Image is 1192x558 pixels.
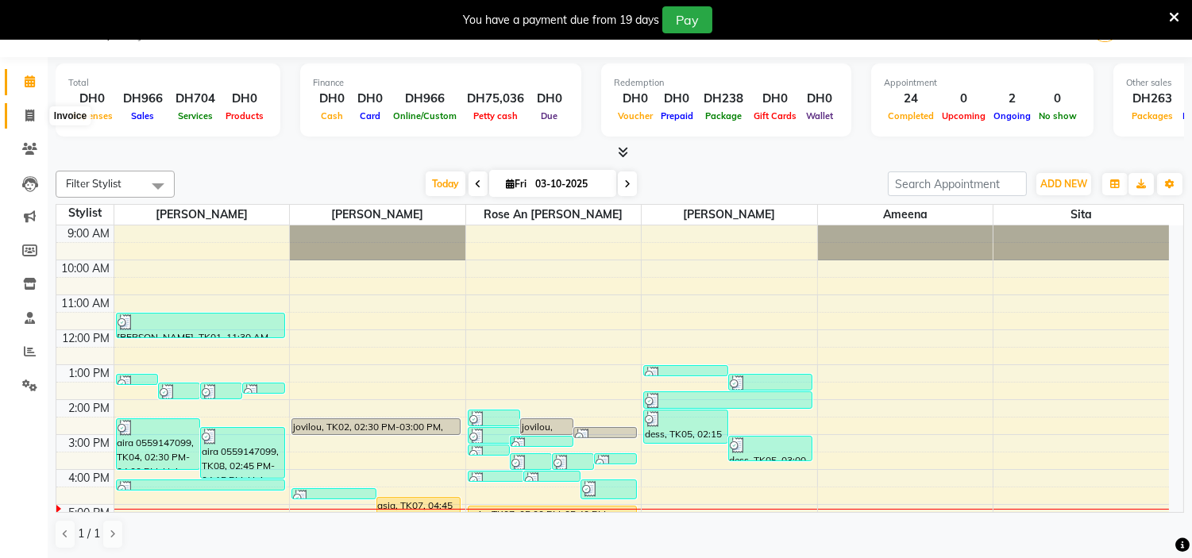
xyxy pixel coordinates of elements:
[201,428,284,478] div: aira 0559147099, TK08, 02:45 PM-04:15 PM, Hair Trim,Hair Color Medium
[524,471,579,481] div: jovilou, TK06, 04:00 PM-04:15 PM, Foot Spa
[574,428,636,437] div: jovilou, TK06, 02:45 PM-03:00 PM, Hand Massage (15 Mins)
[461,90,530,108] div: DH75,036
[662,6,712,33] button: Pay
[66,365,114,382] div: 1:00 PM
[117,375,157,384] div: aira 0559147099, TK03, 01:15 PM-01:35 PM, C-Pedicure
[469,506,636,528] div: asia, TK07, 05:00 PM-05:40 PM, classic eyelash
[292,489,376,498] div: eva, TK09, 04:30 PM-04:45 PM, Threading Eyebrow
[66,435,114,452] div: 3:00 PM
[463,12,659,29] div: You have a payment due from 19 days
[469,445,509,455] div: jovilou, TK06, 03:15 PM-03:35 PM, C-Pedicure
[128,110,159,121] span: Sales
[169,90,222,108] div: DH704
[614,90,657,108] div: DH0
[351,90,389,108] div: DH0
[993,205,1169,225] span: sita
[174,110,217,121] span: Services
[888,171,1027,196] input: Search Appointment
[553,454,593,469] div: jovilou, TK06, 03:30 PM-04:00 PM, Gel Polish
[56,205,114,221] div: Stylist
[884,110,938,121] span: Completed
[581,480,636,498] div: jovilou, TK06, 04:15 PM-04:50 PM, Gel Polish,Gel Polish,C-Pedicure,Gel Polish,Gel Polish,Foot Spa...
[614,76,839,90] div: Redemption
[644,410,727,443] div: dess, TK05, 02:15 PM-03:15 PM, [PERSON_NAME]
[290,205,465,225] span: [PERSON_NAME]
[1035,110,1081,121] span: No show
[68,76,268,90] div: Total
[159,383,199,398] div: aira 0559147099, TK03, 01:30 PM-02:00 PM, Gel Polish
[750,90,800,108] div: DH0
[469,110,522,121] span: Petty cash
[614,110,657,121] span: Voucher
[989,90,1035,108] div: 2
[1126,90,1178,108] div: DH263
[511,454,551,469] div: jovilou, TK06, 03:30 PM-04:00 PM, Gel Polish
[117,419,200,469] div: aira 0559147099, TK04, 02:30 PM-04:00 PM, Hair Trim,Hair Color Medium
[313,76,569,90] div: Finance
[222,90,268,108] div: DH0
[802,110,837,121] span: Wallet
[389,90,461,108] div: DH966
[521,419,573,434] div: jovilou, TK02, 02:30 PM-03:00 PM, eye lash lift 1 month
[800,90,839,108] div: DH0
[292,419,460,434] div: jovilou, TK02, 02:30 PM-03:00 PM, Hair Color Medium
[729,437,812,460] div: dess, TK05, 03:00 PM-03:45 PM, polish remover/gel removal
[938,110,989,121] span: Upcoming
[644,366,727,375] div: aira 0559147099, TK03, 01:00 PM-01:20 PM, C-[GEOGRAPHIC_DATA]
[818,205,993,225] span: ameena
[1036,173,1091,195] button: ADD NEW
[657,110,697,121] span: Prepaid
[313,90,351,108] div: DH0
[466,205,642,225] span: Rose An [PERSON_NAME]
[530,172,610,196] input: 2025-10-03
[117,314,284,337] div: [PERSON_NAME], TK01, 11:30 AM-12:15 PM, Hair Trim,Threading Upper Lip
[469,428,520,443] div: jovilou, TK06, 02:45 PM-03:15 PM, Gel Polish
[114,205,290,225] span: [PERSON_NAME]
[66,177,122,190] span: Filter Stylist
[60,330,114,347] div: 12:00 PM
[884,76,1081,90] div: Appointment
[78,525,100,542] span: 1 / 1
[502,178,530,190] span: Fri
[644,392,812,408] div: aira 0559147099, TK03, 01:45 PM-02:15 PM, Gel Polish
[201,383,241,398] div: aira 0559147099, TK03, 01:30 PM-02:00 PM, Gel Polish
[1040,178,1087,190] span: ADD NEW
[989,110,1035,121] span: Ongoing
[356,110,384,121] span: Card
[642,205,817,225] span: [PERSON_NAME]
[595,454,635,464] div: jovilou, TK06, 03:30 PM-03:50 PM, C-Pedicure
[59,260,114,277] div: 10:00 AM
[729,375,812,390] div: aira 0559147099, TK03, 01:15 PM-01:45 PM, Gel Polish
[389,110,461,121] span: Online/Custom
[538,110,562,121] span: Due
[701,110,746,121] span: Package
[1128,110,1177,121] span: Packages
[68,90,117,108] div: DH0
[530,90,569,108] div: DH0
[117,480,284,490] div: jovilou, TK06, 04:15 PM-04:30 PM, Threading Eyebrow
[66,505,114,521] div: 5:00 PM
[511,437,573,446] div: jovilou, TK06, 03:00 PM-03:20 PM, C-[GEOGRAPHIC_DATA]
[426,171,465,196] span: Today
[469,471,523,481] div: jovilou, TK06, 04:00 PM-04:15 PM, Foot Massage (15 Mins)
[657,90,697,108] div: DH0
[50,106,91,125] div: Invoice
[469,410,520,425] div: jovilou, TK06, 02:15 PM-02:45 PM, Gel Polish
[750,110,800,121] span: Gift Cards
[65,225,114,242] div: 9:00 AM
[66,400,114,417] div: 2:00 PM
[243,383,284,393] div: aira 0559147099, TK03, 01:30 PM-01:50 PM, C-Pedicure
[222,110,268,121] span: Products
[884,90,938,108] div: 24
[938,90,989,108] div: 0
[697,90,750,108] div: DH238
[59,295,114,312] div: 11:00 AM
[317,110,347,121] span: Cash
[66,470,114,487] div: 4:00 PM
[117,90,169,108] div: DH966
[1035,90,1081,108] div: 0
